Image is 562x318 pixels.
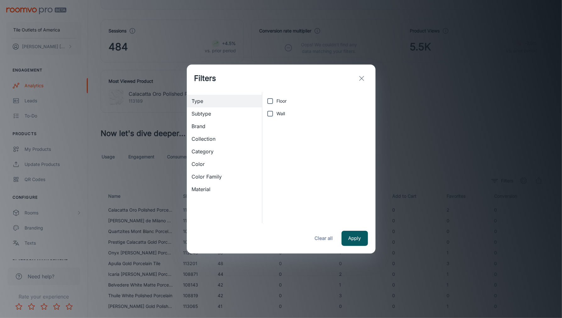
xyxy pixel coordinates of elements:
[187,145,262,158] div: Category
[187,120,262,133] div: Brand
[192,173,257,180] span: Color Family
[187,183,262,196] div: Material
[342,231,368,246] button: Apply
[187,107,262,120] div: Subtype
[192,122,257,130] span: Brand
[355,72,368,85] button: exit
[187,95,262,107] div: Type
[192,110,257,117] span: Subtype
[311,231,337,246] button: Clear all
[187,158,262,170] div: Color
[276,98,287,105] span: Floor
[194,73,216,84] h1: Filters
[192,97,257,105] span: Type
[192,148,257,155] span: Category
[192,160,257,168] span: Color
[187,133,262,145] div: Collection
[192,135,257,143] span: Collection
[192,185,257,193] span: Material
[276,110,285,117] span: Wall
[187,170,262,183] div: Color Family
